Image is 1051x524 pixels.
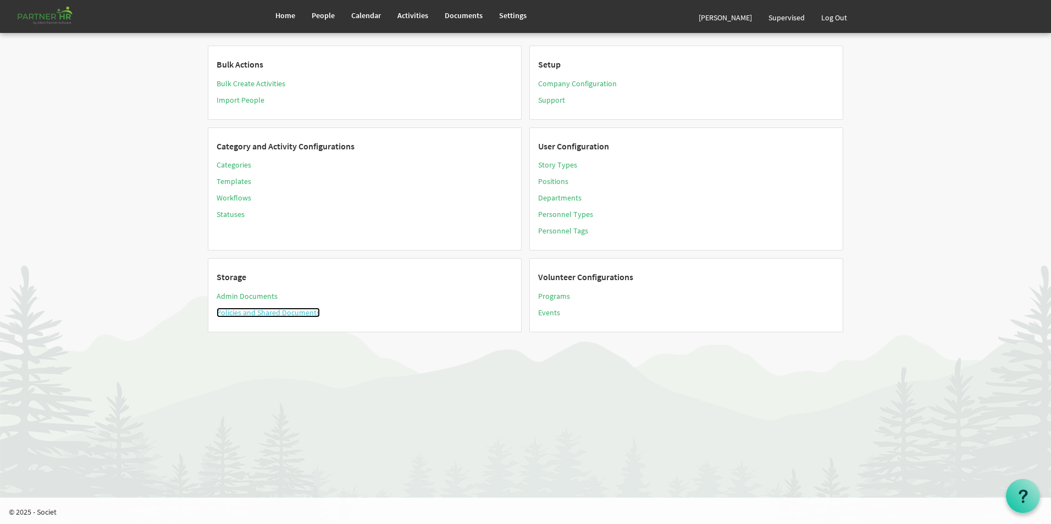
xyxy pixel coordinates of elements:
p: © 2025 - Societ [9,506,1051,517]
a: Positions [538,176,568,186]
a: Supervised [760,2,813,33]
a: Company Configuration [538,79,617,88]
a: Categories [217,160,251,170]
span: Activities [397,10,428,20]
a: Support [538,95,565,105]
span: Calendar [351,10,381,20]
a: Admin Documents [217,291,278,301]
a: Events [538,308,560,317]
a: Story Types [538,160,577,170]
a: Programs [538,291,570,301]
a: Log Out [813,2,855,33]
h3: User Configuration [538,142,834,152]
h3: Bulk Actions [217,60,513,70]
a: Import People [217,95,264,105]
a: Statuses [217,209,245,219]
span: People [312,10,335,20]
a: Personnel Types [538,209,593,219]
h3: Storage [217,272,513,282]
span: Supervised [768,13,805,23]
h3: Category and Activity Configurations [217,142,513,152]
a: Personnel Tags [538,226,588,236]
a: Bulk Create Activities [217,79,285,88]
span: Documents [445,10,483,20]
a: [PERSON_NAME] [690,2,760,33]
a: Departments [538,193,582,203]
h3: Setup [538,60,834,70]
span: Home [275,10,295,20]
h3: Volunteer Configurations [538,272,834,282]
span: Settings [499,10,527,20]
a: Policies and Shared Documents [217,308,320,317]
a: Workflows [217,193,251,203]
a: Templates [217,176,251,186]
